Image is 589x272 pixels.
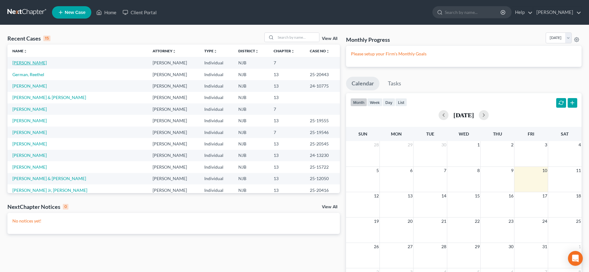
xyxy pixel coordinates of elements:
[575,167,582,174] span: 11
[510,167,514,174] span: 9
[474,218,480,225] span: 22
[305,69,340,80] td: 25-20443
[305,161,340,173] td: 25-15722
[407,243,413,250] span: 27
[199,161,233,173] td: Individual
[233,184,269,196] td: NJB
[199,80,233,92] td: Individual
[148,184,199,196] td: [PERSON_NAME]
[12,130,47,135] a: [PERSON_NAME]
[233,138,269,149] td: NJB
[358,131,367,136] span: Sun
[238,49,259,53] a: Districtunfold_more
[7,203,68,210] div: NextChapter Notices
[148,138,199,149] td: [PERSON_NAME]
[148,80,199,92] td: [PERSON_NAME]
[544,141,548,149] span: 3
[269,103,305,115] td: 7
[477,141,480,149] span: 1
[382,77,407,90] a: Tasks
[199,138,233,149] td: Individual
[542,192,548,200] span: 17
[269,115,305,126] td: 13
[199,69,233,80] td: Individual
[148,150,199,161] td: [PERSON_NAME]
[233,57,269,68] td: NJB
[474,243,480,250] span: 29
[426,131,434,136] span: Tue
[148,115,199,126] td: [PERSON_NAME]
[350,98,367,106] button: month
[199,115,233,126] td: Individual
[93,7,119,18] a: Home
[575,192,582,200] span: 18
[269,80,305,92] td: 13
[441,192,447,200] span: 14
[148,127,199,138] td: [PERSON_NAME]
[148,69,199,80] td: [PERSON_NAME]
[305,150,340,161] td: 24-13230
[474,192,480,200] span: 15
[199,92,233,103] td: Individual
[233,150,269,161] td: NJB
[233,127,269,138] td: NJB
[533,7,581,18] a: [PERSON_NAME]
[383,98,395,106] button: day
[199,127,233,138] td: Individual
[561,131,569,136] span: Sat
[24,50,27,53] i: unfold_more
[391,131,402,136] span: Mon
[310,49,330,53] a: Case Nounfold_more
[305,127,340,138] td: 25-19546
[148,173,199,184] td: [PERSON_NAME]
[409,167,413,174] span: 6
[407,141,413,149] span: 29
[407,218,413,225] span: 20
[407,192,413,200] span: 13
[305,115,340,126] td: 25-19555
[441,243,447,250] span: 28
[575,218,582,225] span: 25
[233,103,269,115] td: NJB
[441,218,447,225] span: 21
[12,188,87,193] a: [PERSON_NAME] Jr, [PERSON_NAME]
[255,50,259,53] i: unfold_more
[214,50,217,53] i: unfold_more
[148,103,199,115] td: [PERSON_NAME]
[269,57,305,68] td: 7
[65,10,85,15] span: New Case
[12,218,335,224] p: No notices yet!
[148,161,199,173] td: [PERSON_NAME]
[204,49,217,53] a: Typeunfold_more
[322,205,337,209] a: View All
[305,80,340,92] td: 24-10775
[12,164,47,170] a: [PERSON_NAME]
[443,167,447,174] span: 7
[43,36,50,41] div: 15
[508,192,514,200] span: 16
[542,218,548,225] span: 24
[346,36,390,43] h3: Monthly Progress
[12,60,47,65] a: [PERSON_NAME]
[269,127,305,138] td: 7
[453,112,474,118] h2: [DATE]
[305,173,340,184] td: 25-12050
[269,92,305,103] td: 13
[578,141,582,149] span: 4
[276,33,319,42] input: Search by name...
[269,161,305,173] td: 13
[346,77,379,90] a: Calendar
[351,51,577,57] p: Please setup your Firm's Monthly Goals
[269,173,305,184] td: 13
[12,83,47,89] a: [PERSON_NAME]
[373,218,379,225] span: 19
[119,7,160,18] a: Client Portal
[305,138,340,149] td: 25-20545
[12,153,47,158] a: [PERSON_NAME]
[578,243,582,250] span: 1
[291,50,295,53] i: unfold_more
[233,161,269,173] td: NJB
[508,218,514,225] span: 23
[477,167,480,174] span: 8
[269,150,305,161] td: 13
